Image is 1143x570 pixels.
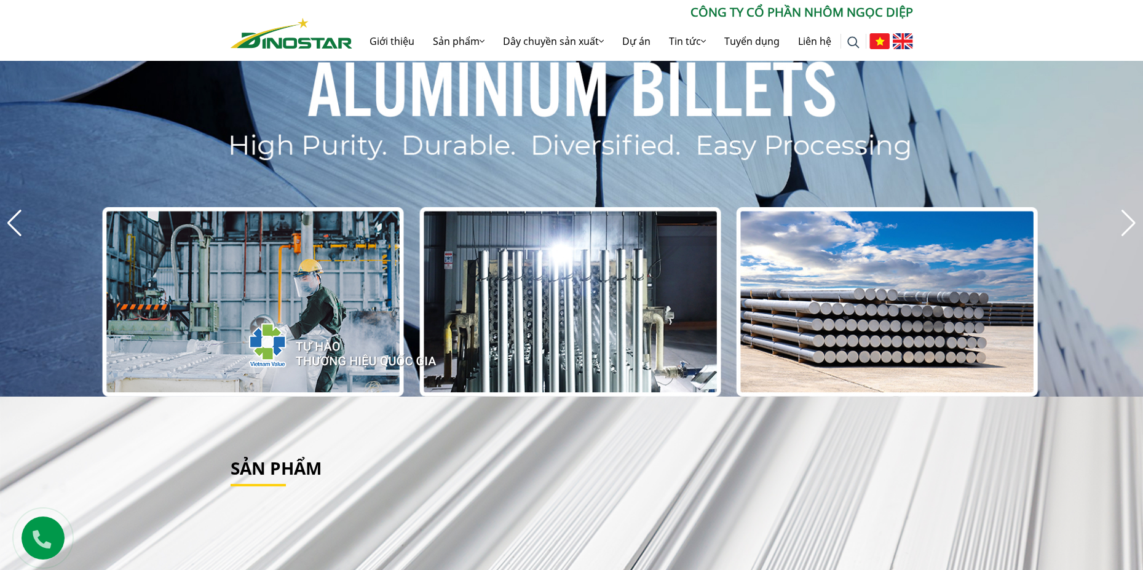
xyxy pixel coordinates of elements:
[869,33,890,49] img: Tiếng Việt
[715,22,789,61] a: Tuyển dụng
[231,18,352,49] img: Nhôm Dinostar
[231,15,352,48] a: Nhôm Dinostar
[360,22,424,61] a: Giới thiệu
[1120,210,1137,237] div: Next slide
[494,22,613,61] a: Dây chuyền sản xuất
[424,22,494,61] a: Sản phẩm
[6,210,23,237] div: Previous slide
[660,22,715,61] a: Tin tức
[212,301,438,384] img: thqg
[613,22,660,61] a: Dự án
[847,36,860,49] img: search
[231,456,322,480] a: Sản phẩm
[893,33,913,49] img: English
[789,22,840,61] a: Liên hệ
[352,3,913,22] p: CÔNG TY CỔ PHẦN NHÔM NGỌC DIỆP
